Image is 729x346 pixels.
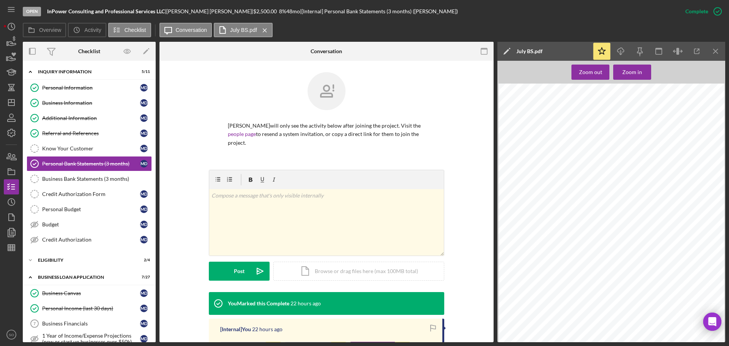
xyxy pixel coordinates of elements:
div: Referral and References [42,130,140,136]
div: M D [140,320,148,327]
text: SO [9,333,14,337]
a: Personal InformationMD [27,80,152,95]
span: Balance on [DATE] [675,185,705,188]
div: Personal Budget [42,206,140,212]
label: July BS.pdf [230,27,257,33]
div: M D [140,130,148,137]
a: Personal BudgetMD [27,202,152,217]
div: Open Intercom Messenger [703,313,721,331]
div: Personal Income (last 30 days) [42,305,140,311]
a: BudgetMD [27,217,152,232]
a: 7Business FinancialsMD [27,316,152,331]
span: [PERSON_NAME] [680,131,710,135]
a: Know Your CustomerMD [27,141,152,156]
a: Additional InformationMD [27,111,152,126]
p: [PERSON_NAME] will only see the activity below after joining the project. Visit the to resend a s... [228,122,425,147]
span: [GEOGRAPHIC_DATA] [519,141,555,144]
div: INQUIRY INFORMATION [38,70,131,74]
label: Checklist [125,27,146,33]
span: [STREET_ADDRESS] [519,136,555,139]
span: $5.04 [678,192,703,201]
div: M D [140,145,148,152]
button: Activity [68,23,106,37]
a: Business InformationMD [27,95,152,111]
div: Business Information [42,100,140,106]
div: 48 mo [286,8,300,14]
label: Activity [84,27,101,33]
span: $52.18 [597,192,626,201]
div: BUSINESS LOAN APPLICATION [38,275,131,280]
span: [GEOGRAPHIC_DATA] [669,141,706,144]
div: M D [140,335,148,343]
div: Post [234,262,245,281]
div: | [47,8,166,14]
div: Budget [42,221,140,228]
label: Overview [39,27,61,33]
div: $2,500.00 [253,8,279,14]
a: Referral and ReferencesMD [27,126,152,141]
label: Conversation [176,27,207,33]
a: Credit AuthorizationMD [27,232,152,247]
div: Business Financials [42,321,140,327]
a: Credit Authorization FormMD [27,186,152,202]
div: [PERSON_NAME] [PERSON_NAME] | [166,8,253,14]
div: M D [140,305,148,312]
span: + $921.15 [688,223,703,226]
button: Checklist [108,23,151,37]
div: Zoom out [579,65,602,80]
div: M D [140,160,148,167]
div: Personal Bank Statements (3 months) [42,161,140,167]
span: Account Statement [660,112,703,117]
div: 8 % [279,8,286,14]
div: Credit Authorization [42,237,140,243]
div: Conversation [311,48,342,54]
div: M D [140,289,148,297]
div: M D [140,84,148,92]
div: Checklist [78,48,100,54]
div: M D [140,99,148,107]
a: people page [228,131,256,137]
div: 5 / 11 [136,70,150,74]
div: July BS.pdf [516,48,543,54]
span: Cash App [519,131,535,135]
span: 5165 Campfire Trail [672,136,703,139]
a: Business Bank Statements (3 months) [27,171,152,186]
button: SO [4,327,19,342]
div: M D [140,221,148,228]
div: Additional Information [42,115,140,121]
div: Personal Information [42,85,140,91]
a: Personal Bank Statements (3 months)MD [27,156,152,171]
div: Complete [685,4,708,19]
button: Zoom in [613,65,651,80]
div: Zoom in [622,65,642,80]
span: [DATE] [682,106,697,111]
a: Business CanvasMD [27,286,152,301]
span: Money In [519,223,534,226]
span: $57.22 [519,192,550,201]
div: Business Canvas [42,290,140,296]
div: M D [140,190,148,198]
div: M D [140,236,148,243]
button: Conversation [159,23,212,37]
div: M D [140,205,148,213]
b: InPower Consulting and Professional Services LLC [47,8,165,14]
time: 2025-08-13 16:35 [252,326,282,332]
span: Fees [519,251,525,253]
span: Change this month [596,185,627,188]
button: Complete [678,4,725,19]
button: Post [209,262,270,281]
span: Balance on [DATE] [519,185,549,188]
div: You Marked this Complete [228,300,289,307]
button: Zoom out [571,65,609,80]
div: M D [140,114,148,122]
div: Credit Authorization Form [42,191,140,197]
div: [Internal] You [220,326,251,332]
button: July BS.pdf [214,23,273,37]
div: 2 / 4 [136,258,150,262]
tspan: 7 [33,321,36,326]
span: Money Out [519,241,537,244]
div: Open [23,7,41,16]
a: Personal Income (last 30 days)MD [27,301,152,316]
div: 7 / 27 [136,275,150,280]
time: 2025-08-13 16:35 [290,300,321,307]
